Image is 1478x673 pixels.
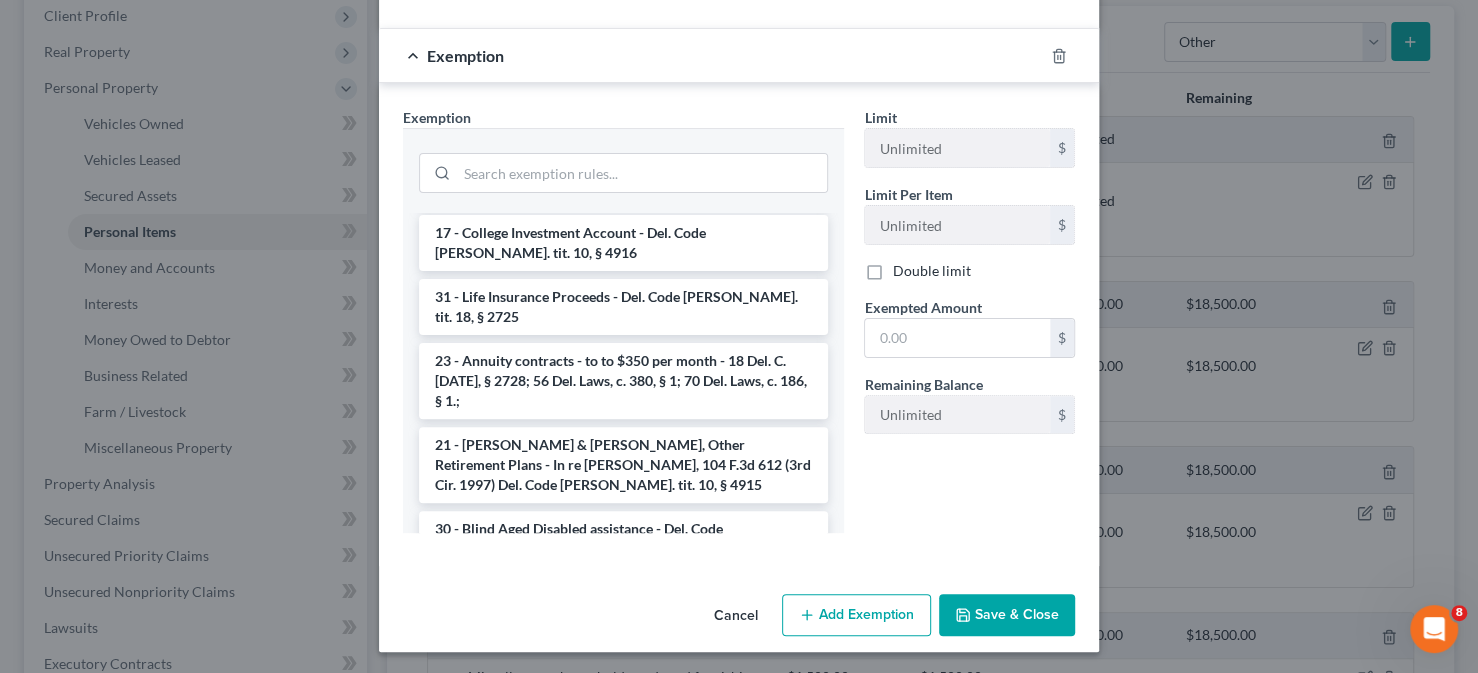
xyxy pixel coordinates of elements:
input: Search exemption rules... [457,154,827,192]
li: 23 - Annuity contracts - to to $350 per month - 18 Del. C. [DATE], § 2728; 56 Del. Laws, c. 380, ... [419,343,828,419]
button: Add Exemption [782,594,931,636]
button: Cancel [698,596,774,636]
input: -- [865,396,1050,434]
input: -- [865,206,1050,244]
div: $ [1050,319,1074,357]
div: $ [1050,206,1074,244]
span: Exemption [403,109,471,126]
div: $ [1050,129,1074,167]
span: 8 [1451,605,1467,621]
span: Limit [864,109,896,126]
label: Remaining Balance [864,374,982,395]
li: 30 - Blind Aged Disabled assistance - Del. Code [PERSON_NAME]. tit. 31, § 513 [419,511,828,567]
input: -- [865,129,1050,167]
li: 17 - College Investment Account - Del. Code [PERSON_NAME]. tit. 10, § 4916 [419,215,828,271]
label: Limit Per Item [864,184,952,205]
input: 0.00 [865,319,1050,357]
div: $ [1050,396,1074,434]
span: Exemption [427,46,504,65]
label: Double limit [892,261,970,281]
span: Exempted Amount [864,299,981,316]
iframe: Intercom live chat [1410,605,1458,653]
li: 21 - [PERSON_NAME] & [PERSON_NAME], Other Retirement Plans - In re [PERSON_NAME], 104 F.3d 612 (3... [419,427,828,503]
li: 31 - Life Insurance Proceeds - Del. Code [PERSON_NAME]. tit. 18, § 2725 [419,279,828,335]
button: Save & Close [939,594,1075,636]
